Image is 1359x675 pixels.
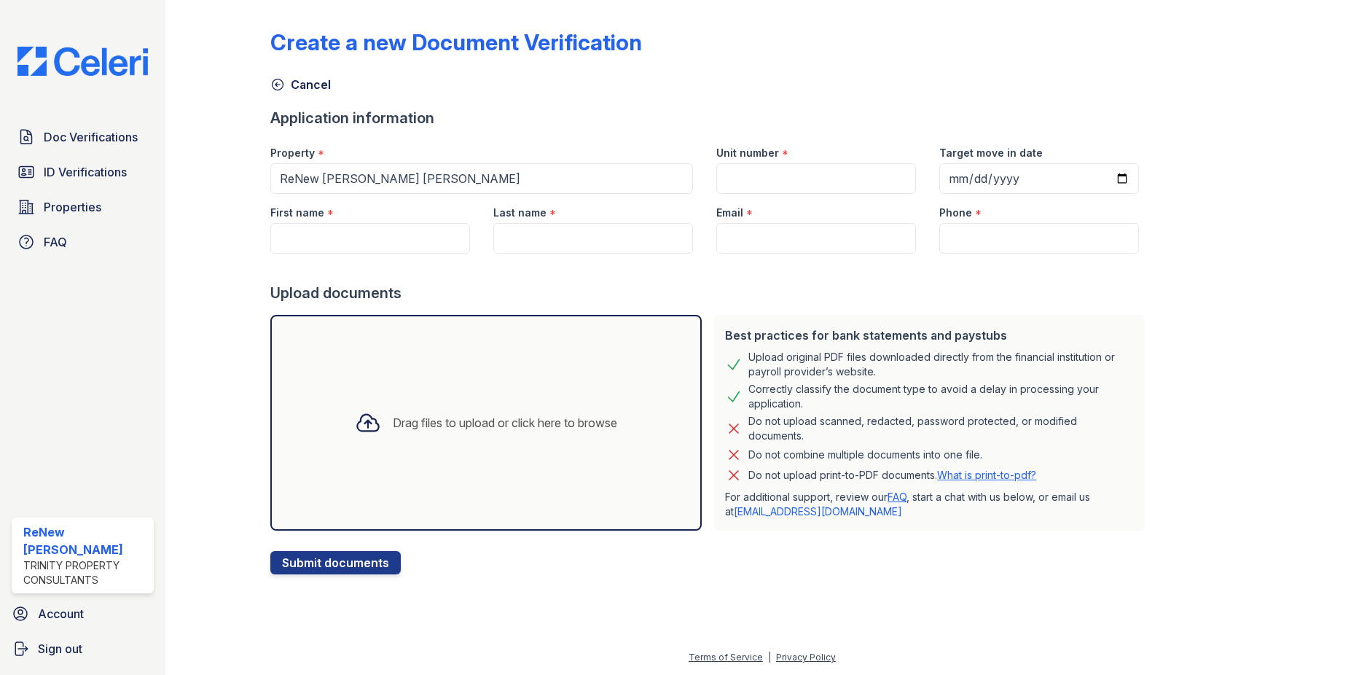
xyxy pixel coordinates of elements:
[270,29,642,55] div: Create a new Document Verification
[748,468,1036,483] p: Do not upload print-to-PDF documents.
[12,157,154,187] a: ID Verifications
[12,227,154,257] a: FAQ
[393,414,617,432] div: Drag files to upload or click here to browse
[776,652,836,663] a: Privacy Policy
[937,469,1036,481] a: What is print-to-pdf?
[270,108,1151,128] div: Application information
[734,505,902,518] a: [EMAIL_ADDRESS][DOMAIN_NAME]
[23,558,148,588] div: Trinity Property Consultants
[44,163,127,181] span: ID Verifications
[748,414,1133,443] div: Do not upload scanned, redacted, password protected, or modified documents.
[270,76,331,93] a: Cancel
[38,605,84,623] span: Account
[270,283,1151,303] div: Upload documents
[44,128,138,146] span: Doc Verifications
[748,350,1133,379] div: Upload original PDF files downloaded directly from the financial institution or payroll provider’...
[38,640,82,658] span: Sign out
[270,206,324,220] label: First name
[689,652,763,663] a: Terms of Service
[6,634,160,663] a: Sign out
[768,652,771,663] div: |
[939,206,972,220] label: Phone
[716,146,779,160] label: Unit number
[888,491,906,503] a: FAQ
[270,146,315,160] label: Property
[716,206,743,220] label: Email
[493,206,547,220] label: Last name
[270,551,401,574] button: Submit documents
[748,382,1133,411] div: Correctly classify the document type to avoid a delay in processing your application.
[12,192,154,222] a: Properties
[6,47,160,76] img: CE_Logo_Blue-a8612792a0a2168367f1c8372b55b34899dd931a85d93a1a3d3e32e68fde9ad4.png
[23,523,148,558] div: ReNew [PERSON_NAME]
[939,146,1043,160] label: Target move in date
[12,122,154,152] a: Doc Verifications
[44,233,67,251] span: FAQ
[6,599,160,628] a: Account
[748,446,982,464] div: Do not combine multiple documents into one file.
[44,198,101,216] span: Properties
[725,490,1133,519] p: For additional support, review our , start a chat with us below, or email us at
[725,327,1133,344] div: Best practices for bank statements and paystubs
